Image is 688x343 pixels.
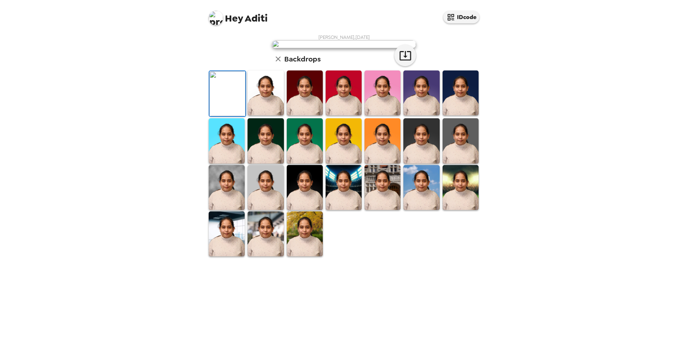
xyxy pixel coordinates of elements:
span: Hey [225,12,243,25]
img: profile pic [209,11,223,25]
img: user [272,40,416,48]
span: Aditi [209,7,268,23]
button: IDcode [443,11,479,23]
img: Original [209,71,245,116]
span: [PERSON_NAME] , [DATE] [318,34,370,40]
h6: Backdrops [284,53,321,65]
